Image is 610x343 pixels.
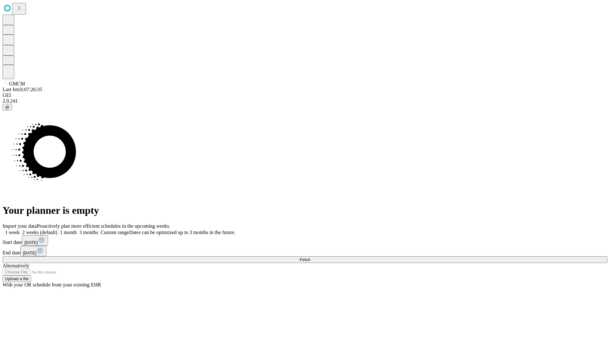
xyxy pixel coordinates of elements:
[22,230,58,235] span: 2 weeks (default)
[300,257,310,262] span: Fetch
[79,230,98,235] span: 3 months
[3,104,12,111] button: @
[37,223,170,229] span: Proactively plan more efficient schedules in the upcoming weeks.
[23,251,36,255] span: [DATE]
[3,87,42,92] span: Last fetch: 07:26:35
[3,205,607,216] h1: Your planner is empty
[60,230,77,235] span: 1 month
[22,235,48,246] button: [DATE]
[24,240,38,245] span: [DATE]
[3,263,29,268] span: Alternatively
[3,256,607,263] button: Fetch
[129,230,235,235] span: Dates can be optimized up to 3 months in the future.
[20,246,46,256] button: [DATE]
[3,98,607,104] div: 2.0.241
[5,105,10,110] span: @
[3,223,37,229] span: Import your data
[3,282,101,287] span: With your OR schedule from your existing EHR
[3,275,31,282] button: Upload a file
[3,235,607,246] div: Start date
[3,92,607,98] div: GEI
[101,230,129,235] span: Custom range
[3,246,607,256] div: End date
[9,81,25,86] span: GMCM
[5,230,20,235] span: 1 week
